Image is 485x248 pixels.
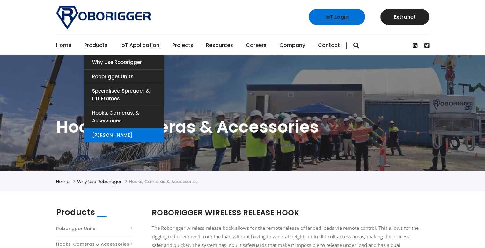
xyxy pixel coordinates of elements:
h1: Hooks, Cameras & Accessories [56,116,429,138]
a: Home [56,178,70,185]
a: Roborigger Units [84,70,164,84]
a: IoT Application [120,35,159,55]
span: ROBORIGGER WIRELESS RELEASE HOOK [152,207,299,218]
a: Home [56,35,71,55]
a: Why use Roborigger [84,55,164,69]
a: Careers [246,35,267,55]
img: Roborigger [56,6,151,29]
a: [PERSON_NAME] [84,128,164,142]
a: IoT Login [309,9,365,25]
a: Hooks, Cameras, & Accessories [84,106,164,128]
a: Company [279,35,305,55]
a: Contact [318,35,340,55]
a: Projects [172,35,193,55]
a: Why use Roborigger [77,178,121,185]
a: Specialised Spreader & Lift Frames [84,84,164,106]
a: Extranet [380,9,429,25]
a: Roborigger Units [56,224,95,233]
li: Hooks, Cameras & Accessories [129,178,198,185]
h2: Products [56,207,95,217]
a: Products [84,35,107,55]
a: Resources [206,35,233,55]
